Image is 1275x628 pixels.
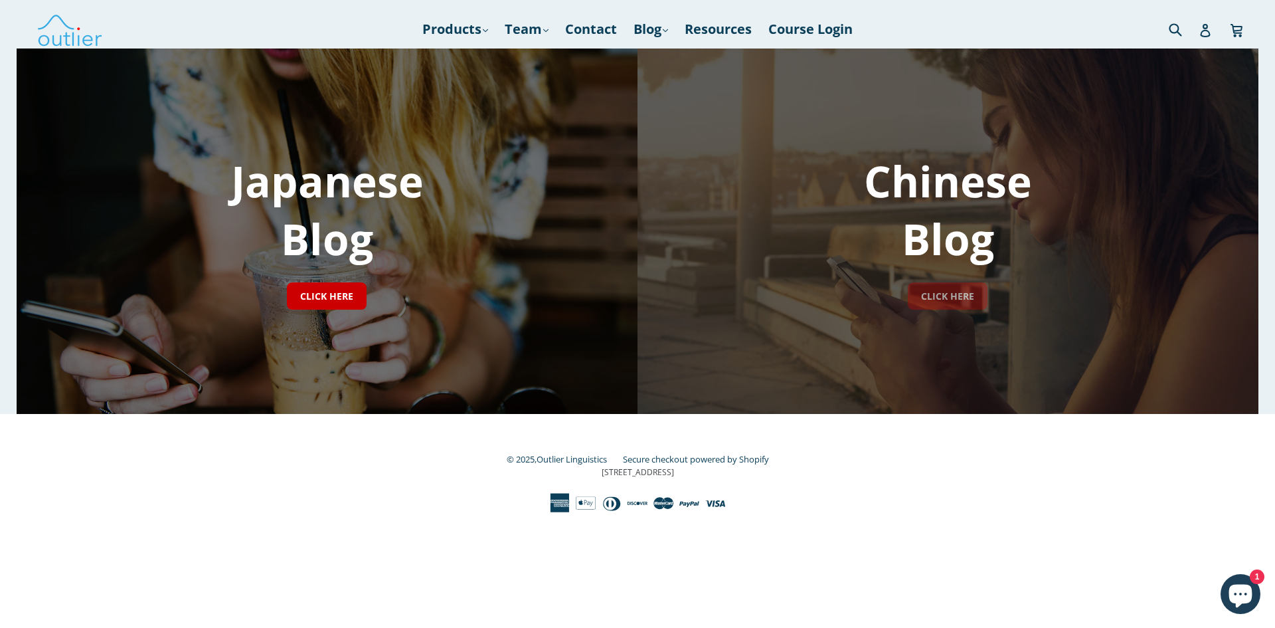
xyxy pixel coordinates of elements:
[627,17,675,41] a: Blog
[33,152,621,268] h1: Japanese Blog
[623,453,769,465] a: Secure checkout powered by Shopify
[762,17,859,41] a: Course Login
[1217,574,1264,617] inbox-online-store-chat: Shopify online store chat
[37,10,103,49] img: Outlier Linguistics
[654,152,1242,268] h1: Chinese Blog
[276,467,999,478] p: [STREET_ADDRESS]
[287,282,367,310] a: CLICK HERE
[908,282,987,310] a: CLICK HERE
[1165,15,1202,43] input: Search
[416,17,495,41] a: Products
[537,453,607,465] a: Outlier Linguistics
[498,17,555,41] a: Team
[558,17,624,41] a: Contact
[507,453,620,465] small: © 2025,
[678,17,758,41] a: Resources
